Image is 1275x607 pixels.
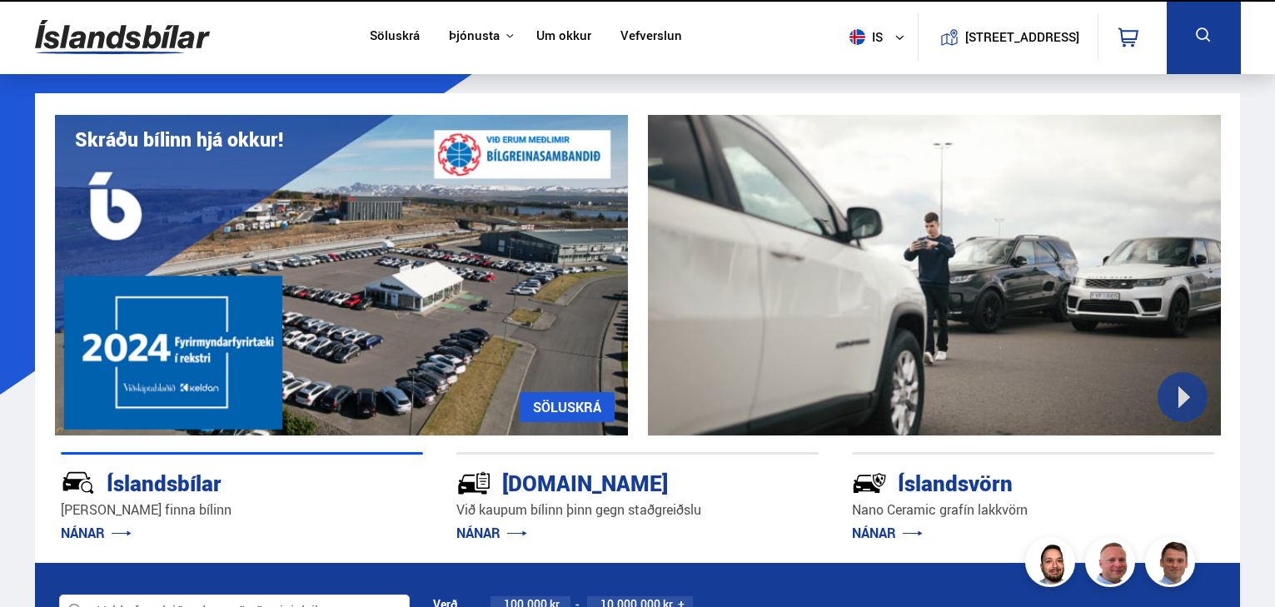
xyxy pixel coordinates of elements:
[620,28,682,46] a: Vefverslun
[456,467,760,496] div: [DOMAIN_NAME]
[61,465,96,500] img: JRvxyua_JYH6wB4c.svg
[75,128,283,151] h1: Skráðu bílinn hjá okkur!
[1088,540,1138,590] img: siFngHWaQ9KaOqBr.png
[61,524,132,542] a: NÁNAR
[35,10,210,64] img: G0Ugv5HjCgRt.svg
[1028,540,1078,590] img: nhp88E3Fdnt1Opn2.png
[852,500,1214,520] p: Nano Ceramic grafín lakkvörn
[849,29,865,45] img: svg+xml;base64,PHN2ZyB4bWxucz0iaHR0cDovL3d3dy53My5vcmcvMjAwMC9zdmciIHdpZHRoPSI1MTIiIGhlaWdodD0iNT...
[1148,540,1198,590] img: FbJEzSuNWCJXmdc-.webp
[852,467,1155,496] div: Íslandsvörn
[61,467,364,496] div: Íslandsbílar
[852,524,923,542] a: NÁNAR
[972,30,1073,44] button: [STREET_ADDRESS]
[456,465,491,500] img: tr5P-W3DuiFaO7aO.svg
[55,115,628,435] img: eKx6w-_Home_640_.png
[449,28,500,44] button: Þjónusta
[843,12,918,62] button: is
[61,500,423,520] p: [PERSON_NAME] finna bílinn
[843,29,884,45] span: is
[927,13,1088,61] a: [STREET_ADDRESS]
[370,28,420,46] a: Söluskrá
[456,500,819,520] p: Við kaupum bílinn þinn gegn staðgreiðslu
[852,465,887,500] img: -Svtn6bYgwAsiwNX.svg
[536,28,591,46] a: Um okkur
[520,392,615,422] a: SÖLUSKRÁ
[456,524,527,542] a: NÁNAR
